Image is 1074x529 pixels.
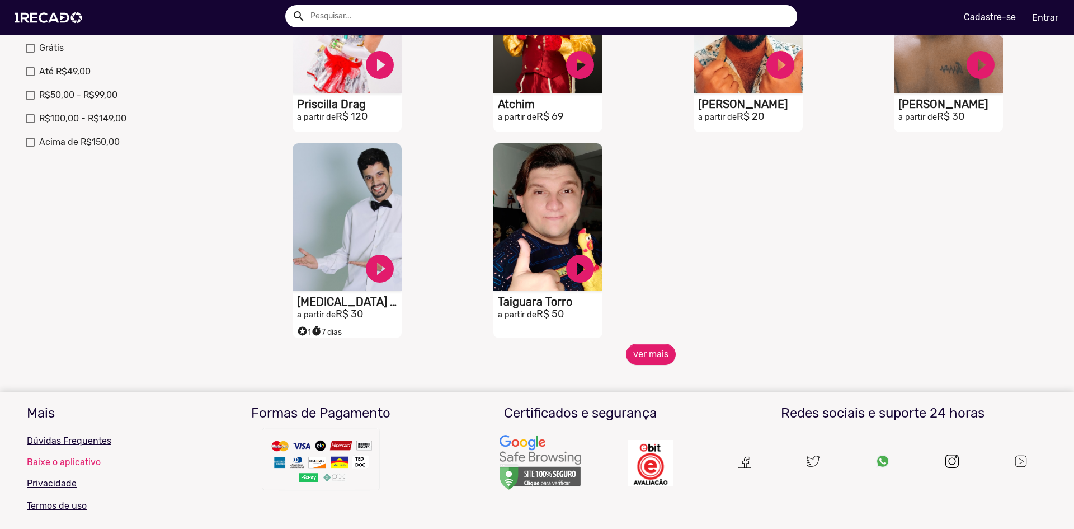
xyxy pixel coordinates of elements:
[311,323,322,336] i: timer
[200,405,442,422] h3: Formas de Pagamento
[260,425,383,498] img: Um recado,1Recado,1 recado,vídeo de famosos,site para pagar famosos,vídeos e lives exclusivas de ...
[297,327,311,337] span: 1
[459,405,702,422] h3: Certificados e segurança
[39,41,64,55] span: Grátis
[27,405,183,422] h3: Mais
[898,111,1003,123] h2: R$ 30
[498,113,536,122] small: a partir de
[297,323,308,336] i: Selo super talento
[297,326,308,336] small: stars
[1025,8,1066,27] a: Entrar
[498,308,602,321] h2: R$ 50
[738,455,751,468] img: Um recado,1Recado,1 recado,vídeo de famosos,site para pagar famosos,vídeos e lives exclusivas de ...
[27,457,183,467] a: Baixe o aplicativo
[498,295,602,308] h1: Taiguara Torro
[297,308,402,321] h2: R$ 30
[288,6,308,25] button: Example home icon
[964,12,1016,22] u: Cadastre-se
[498,111,602,123] h2: R$ 69
[363,48,397,82] a: play_circle_filled
[297,97,402,111] h1: Priscilla Drag
[297,310,336,320] small: a partir de
[698,111,803,123] h2: R$ 20
[39,88,117,102] span: R$50,00 - R$99,00
[27,434,183,448] p: Dúvidas Frequentes
[563,48,597,82] a: play_circle_filled
[698,97,803,111] h1: [PERSON_NAME]
[898,113,937,122] small: a partir de
[27,499,183,513] p: Termos de uso
[498,310,536,320] small: a partir de
[311,327,342,337] span: 7 dias
[898,97,1003,111] h1: [PERSON_NAME]
[297,295,402,308] h1: [MEDICAL_DATA] Pau
[297,113,336,122] small: a partir de
[626,344,676,365] button: ver mais
[498,434,582,491] img: Um recado,1Recado,1 recado,vídeo de famosos,site para pagar famosos,vídeos e lives exclusivas de ...
[39,135,120,149] span: Acima de R$150,00
[39,65,91,78] span: Até R$49,00
[302,5,797,27] input: Pesquisar...
[876,455,889,468] img: Um recado,1Recado,1 recado,vídeo de famosos,site para pagar famosos,vídeos e lives exclusivas de ...
[293,143,402,291] video: S1RECADO vídeos dedicados para fãs e empresas
[764,48,797,82] a: play_circle_filled
[39,112,126,125] span: R$100,00 - R$149,00
[292,10,305,23] mat-icon: Example home icon
[628,440,673,486] img: Um recado,1Recado,1 recado,vídeo de famosos,site para pagar famosos,vídeos e lives exclusivas de ...
[563,252,597,285] a: play_circle_filled
[363,252,397,285] a: play_circle_filled
[807,455,820,468] img: twitter.svg
[964,48,997,82] a: play_circle_filled
[311,326,322,336] small: timer
[27,477,183,490] p: Privacidade
[698,113,737,122] small: a partir de
[1014,454,1028,469] img: Um recado,1Recado,1 recado,vídeo de famosos,site para pagar famosos,vídeos e lives exclusivas de ...
[945,455,959,468] img: instagram.svg
[493,143,602,291] video: S1RECADO vídeos dedicados para fãs e empresas
[718,405,1047,422] h3: Redes sociais e suporte 24 horas
[498,97,602,111] h1: Atchim
[297,111,402,123] h2: R$ 120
